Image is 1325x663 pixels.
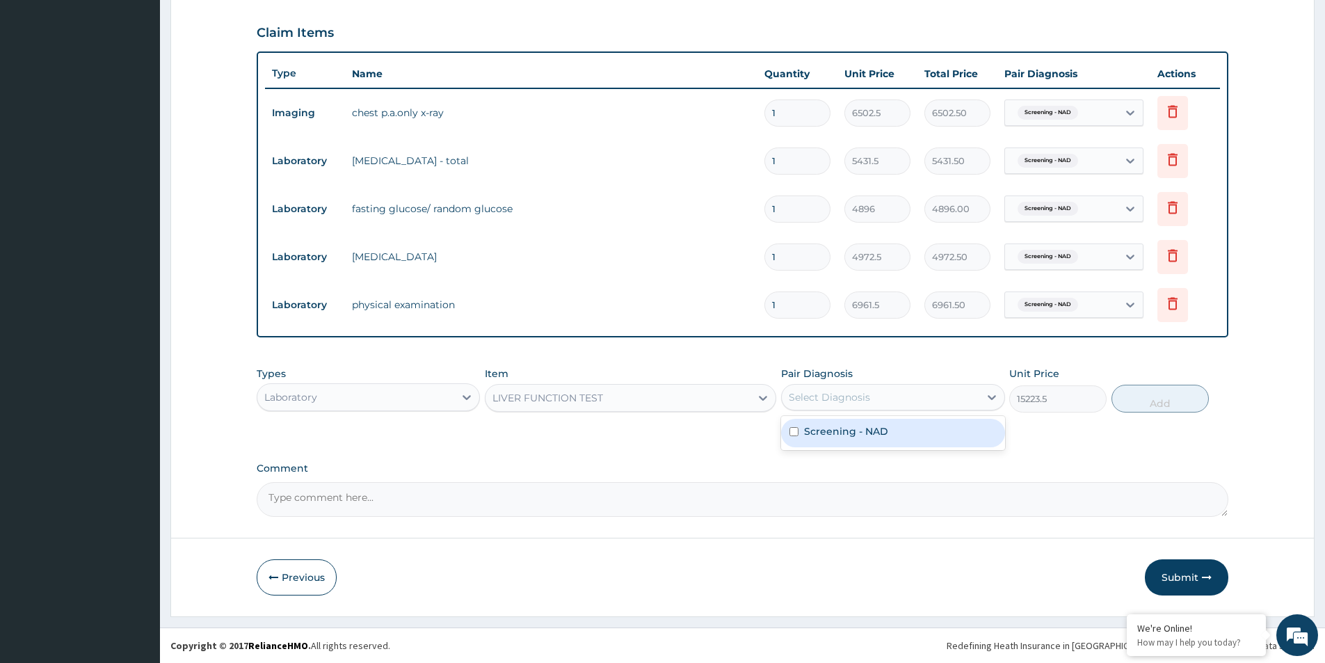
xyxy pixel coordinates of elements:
[837,60,917,88] th: Unit Price
[81,175,192,316] span: We're online!
[917,60,997,88] th: Total Price
[257,368,286,380] label: Types
[265,100,345,126] td: Imaging
[248,639,308,652] a: RelianceHMO
[492,391,603,405] div: LIVER FUNCTION TEST
[264,390,317,404] div: Laboratory
[345,195,757,223] td: fasting glucose/ random glucose
[345,243,757,271] td: [MEDICAL_DATA]
[485,367,508,381] label: Item
[160,628,1325,663] footer: All rights reserved.
[947,639,1315,653] div: Redefining Heath Insurance in [GEOGRAPHIC_DATA] using Telemedicine and Data Science!
[804,424,888,438] label: Screening - NAD
[265,61,345,86] th: Type
[257,463,1228,474] label: Comment
[1111,385,1209,413] button: Add
[345,99,757,127] td: chest p.a.only x-ray
[1018,250,1078,264] span: Screening - NAD
[265,148,345,174] td: Laboratory
[1009,367,1059,381] label: Unit Price
[345,60,757,88] th: Name
[1018,154,1078,168] span: Screening - NAD
[170,639,311,652] strong: Copyright © 2017 .
[1150,60,1220,88] th: Actions
[72,78,234,96] div: Chat with us now
[228,7,262,40] div: Minimize live chat window
[257,26,334,41] h3: Claim Items
[997,60,1150,88] th: Pair Diagnosis
[345,147,757,175] td: [MEDICAL_DATA] - total
[26,70,56,104] img: d_794563401_company_1708531726252_794563401
[257,559,337,596] button: Previous
[1018,202,1078,216] span: Screening - NAD
[7,380,265,429] textarea: Type your message and hit 'Enter'
[265,244,345,270] td: Laboratory
[1018,298,1078,312] span: Screening - NAD
[265,292,345,318] td: Laboratory
[1018,106,1078,120] span: Screening - NAD
[789,390,870,404] div: Select Diagnosis
[1145,559,1228,596] button: Submit
[265,196,345,222] td: Laboratory
[345,291,757,319] td: physical examination
[781,367,853,381] label: Pair Diagnosis
[1137,637,1255,648] p: How may I help you today?
[757,60,837,88] th: Quantity
[1137,622,1255,634] div: We're Online!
